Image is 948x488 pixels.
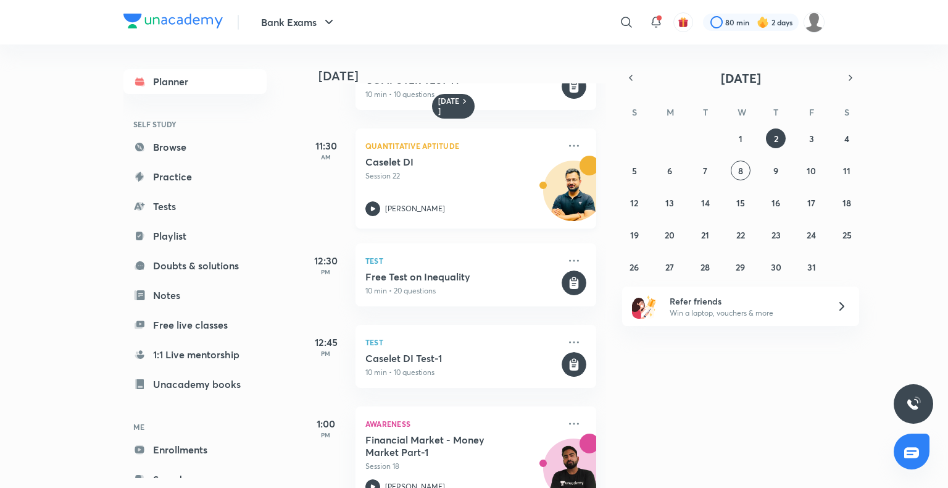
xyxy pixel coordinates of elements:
[123,135,267,159] a: Browse
[625,225,644,245] button: October 19, 2025
[703,106,708,118] abbr: Tuesday
[844,133,849,145] abbr: October 4, 2025
[678,17,689,28] img: avatar
[365,89,559,100] p: 10 min • 10 questions
[123,313,267,337] a: Free live classes
[365,285,559,297] p: 10 min • 20 questions
[365,461,559,472] p: Session 18
[301,431,351,439] p: PM
[696,257,715,277] button: October 28, 2025
[639,69,842,86] button: [DATE]
[807,165,816,177] abbr: October 10, 2025
[667,106,674,118] abbr: Monday
[660,257,680,277] button: October 27, 2025
[731,257,750,277] button: October 29, 2025
[731,193,750,212] button: October 15, 2025
[123,14,223,32] a: Company Logo
[625,257,644,277] button: October 26, 2025
[736,197,745,209] abbr: October 15, 2025
[365,335,559,350] p: Test
[837,193,857,212] button: October 18, 2025
[721,70,761,86] span: [DATE]
[123,253,267,278] a: Doubts & solutions
[738,165,743,177] abbr: October 8, 2025
[438,96,460,116] h6: [DATE]
[625,161,644,180] button: October 5, 2025
[660,193,680,212] button: October 13, 2025
[123,164,267,189] a: Practice
[301,335,351,350] h5: 12:45
[802,128,821,148] button: October 3, 2025
[802,225,821,245] button: October 24, 2025
[731,128,750,148] button: October 1, 2025
[365,156,519,168] h5: Caselet DI
[123,69,267,94] a: Planner
[630,197,638,209] abbr: October 12, 2025
[703,165,707,177] abbr: October 7, 2025
[301,268,351,276] p: PM
[804,12,825,33] img: shruti garg
[802,257,821,277] button: October 31, 2025
[123,437,267,462] a: Enrollments
[696,161,715,180] button: October 7, 2025
[123,14,223,28] img: Company Logo
[630,261,639,273] abbr: October 26, 2025
[757,16,769,28] img: streak
[802,193,821,212] button: October 17, 2025
[123,224,267,248] a: Playlist
[766,161,786,180] button: October 9, 2025
[301,253,351,268] h5: 12:30
[766,128,786,148] button: October 2, 2025
[766,225,786,245] button: October 23, 2025
[739,133,742,145] abbr: October 1, 2025
[123,416,267,437] h6: ME
[254,10,344,35] button: Bank Exams
[365,367,559,378] p: 10 min • 10 questions
[809,106,814,118] abbr: Friday
[696,225,715,245] button: October 21, 2025
[773,165,778,177] abbr: October 9, 2025
[365,352,559,364] h5: Caselet DI Test-1
[544,167,603,227] img: Avatar
[123,342,267,367] a: 1:1 Live mentorship
[807,229,816,241] abbr: October 24, 2025
[738,106,746,118] abbr: Wednesday
[301,153,351,161] p: AM
[365,138,559,153] p: Quantitative Aptitude
[123,372,267,397] a: Unacademy books
[802,161,821,180] button: October 10, 2025
[665,261,674,273] abbr: October 27, 2025
[837,225,857,245] button: October 25, 2025
[771,197,780,209] abbr: October 16, 2025
[665,229,675,241] abbr: October 20, 2025
[301,416,351,431] h5: 1:00
[123,194,267,219] a: Tests
[670,295,821,308] h6: Refer friends
[736,261,745,273] abbr: October 29, 2025
[809,133,814,145] abbr: October 3, 2025
[774,133,778,145] abbr: October 2, 2025
[766,193,786,212] button: October 16, 2025
[665,197,674,209] abbr: October 13, 2025
[807,197,815,209] abbr: October 17, 2025
[807,261,816,273] abbr: October 31, 2025
[318,69,609,83] h4: [DATE]
[365,170,559,182] p: Session 22
[660,161,680,180] button: October 6, 2025
[773,106,778,118] abbr: Thursday
[701,261,710,273] abbr: October 28, 2025
[731,161,750,180] button: October 8, 2025
[365,434,519,458] h5: Financial Market - Money Market Part-1
[843,165,850,177] abbr: October 11, 2025
[844,106,849,118] abbr: Saturday
[660,225,680,245] button: October 20, 2025
[301,138,351,153] h5: 11:30
[301,350,351,357] p: PM
[123,283,267,308] a: Notes
[701,229,709,241] abbr: October 21, 2025
[365,253,559,268] p: Test
[365,416,559,431] p: Awareness
[632,106,637,118] abbr: Sunday
[696,193,715,212] button: October 14, 2025
[842,197,851,209] abbr: October 18, 2025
